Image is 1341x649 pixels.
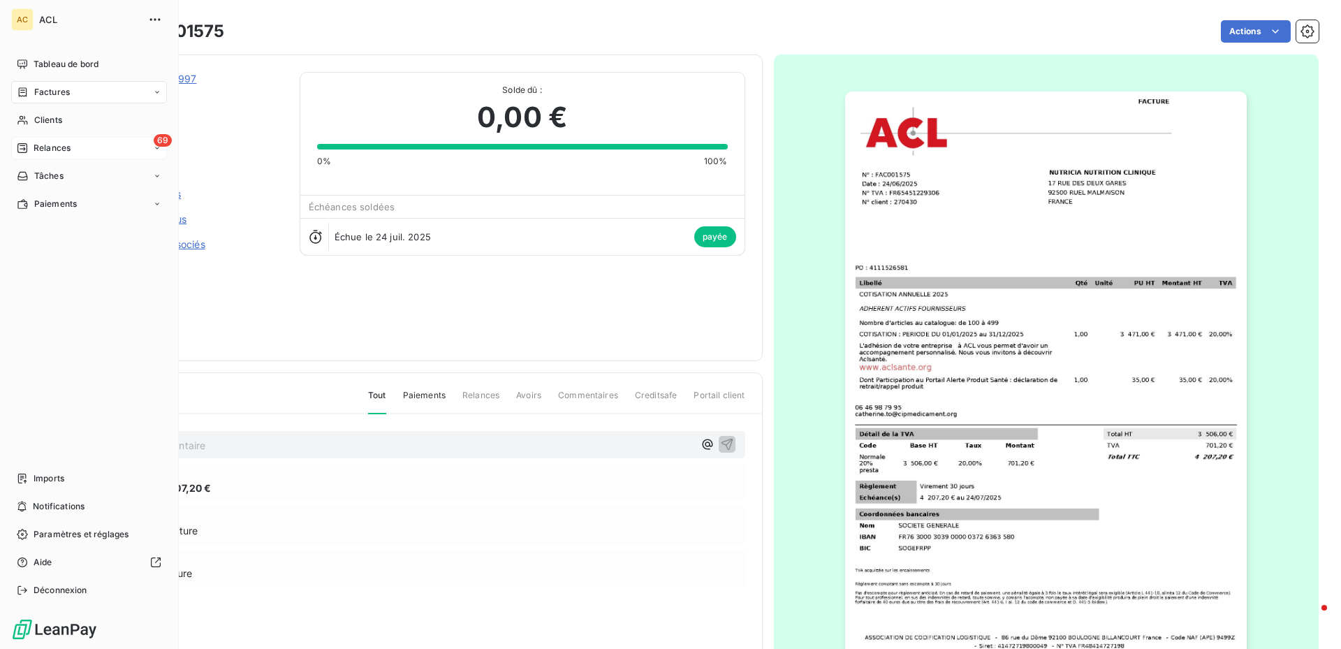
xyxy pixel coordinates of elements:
span: Creditsafe [635,389,677,413]
span: Imports [34,472,64,485]
span: C0270430 [110,89,283,100]
div: AC [11,8,34,31]
span: Paiements [403,389,446,413]
span: Paramètres et réglages [34,528,129,541]
span: Relances [462,389,499,413]
span: Échue le 24 juil. 2025 [335,231,431,242]
span: Paiements [34,198,77,210]
span: 4 207,20 € [160,481,212,495]
button: Actions [1221,20,1291,43]
span: Factures [34,86,70,99]
span: Échéances soldées [309,201,395,212]
span: Déconnexion [34,584,87,597]
span: Avoirs [516,389,541,413]
span: Aide [34,556,52,569]
span: 69 [154,134,172,147]
a: Aide [11,551,167,574]
span: Clients [34,114,62,126]
span: Relances [34,142,71,154]
span: 0,00 € [477,96,567,138]
span: Tout [368,389,386,414]
iframe: Intercom live chat [1294,601,1327,635]
span: 100% [704,155,728,168]
span: Notifications [33,500,85,513]
span: Tableau de bord [34,58,98,71]
span: Portail client [694,389,745,413]
span: payée [694,226,736,247]
span: Tâches [34,170,64,182]
img: Logo LeanPay [11,618,98,641]
span: Solde dû : [317,84,728,96]
span: ACL [39,14,140,25]
span: Commentaires [558,389,618,413]
span: 0% [317,155,331,168]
